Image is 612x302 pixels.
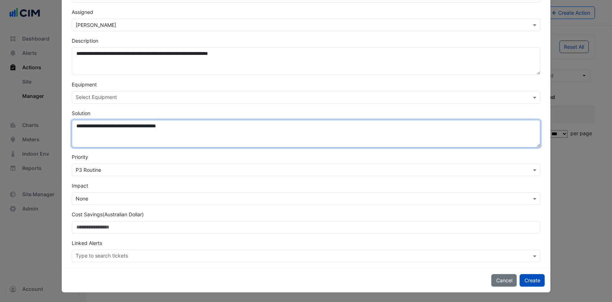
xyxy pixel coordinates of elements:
[72,211,144,218] label: Cost Savings (Australian Dollar)
[72,37,98,44] label: Description
[72,81,97,88] label: Equipment
[75,93,117,103] div: Select Equipment
[75,252,128,261] div: Type to search tickets
[520,274,545,287] button: Create
[72,239,102,247] label: Linked Alerts
[72,109,90,117] label: Solution
[72,182,88,189] label: Impact
[72,153,88,161] label: Priority
[491,274,517,287] button: Cancel
[72,8,93,16] label: Assigned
